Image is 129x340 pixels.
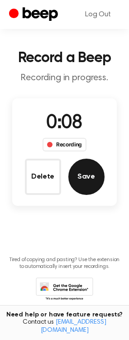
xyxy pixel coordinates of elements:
p: Tired of copying and pasting? Use the extension to automatically insert your recordings. [7,257,122,270]
button: Save Audio Record [68,159,105,195]
span: Contact us [5,319,124,335]
h1: Record a Beep [7,51,122,65]
p: Recording in progress. [7,73,122,84]
a: Log Out [76,4,120,25]
button: Delete Audio Record [25,159,61,195]
a: [EMAIL_ADDRESS][DOMAIN_NAME] [41,319,106,334]
a: Beep [9,6,60,24]
span: 0:08 [46,114,82,133]
div: Recording [43,138,86,151]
